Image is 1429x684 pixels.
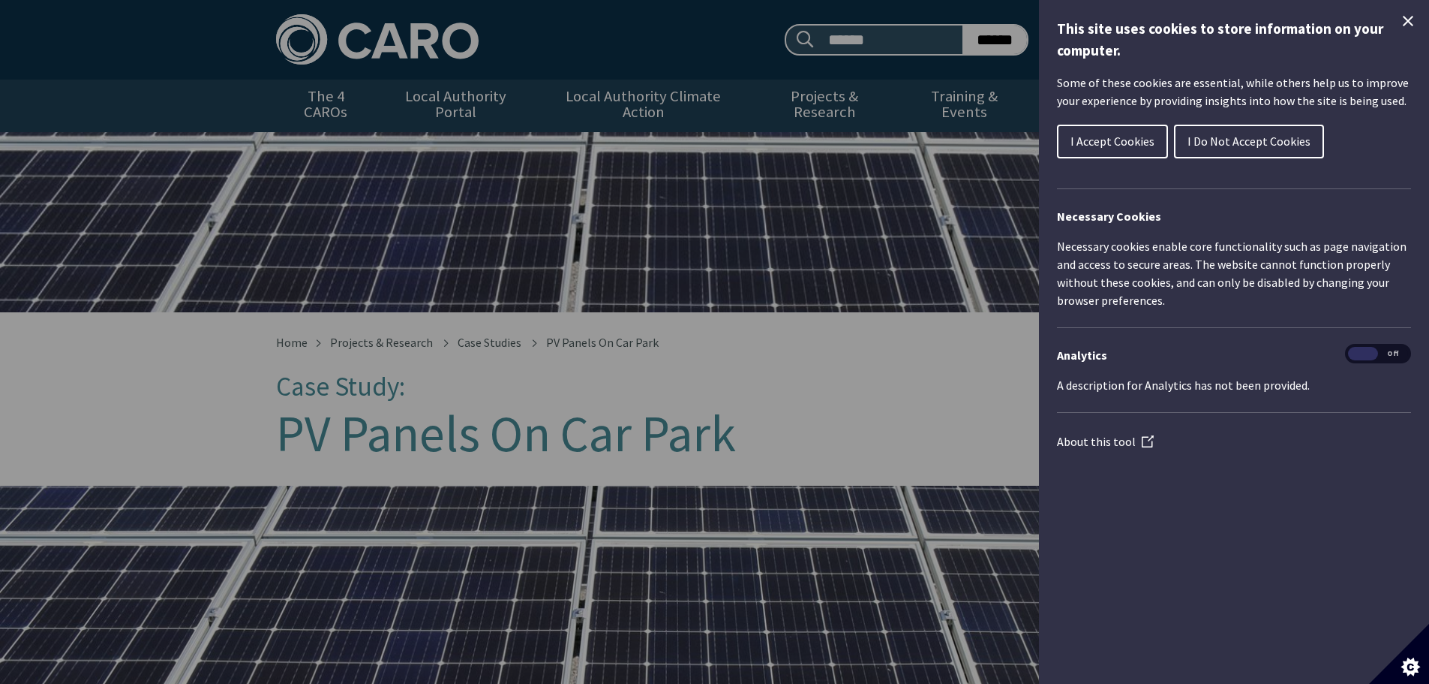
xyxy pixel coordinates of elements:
[1399,12,1417,30] button: Close Cookie Control
[1369,624,1429,684] button: Set cookie preferences
[1174,125,1324,158] button: I Do Not Accept Cookies
[1057,74,1411,110] p: Some of these cookies are essential, while others help us to improve your experience by providing...
[1057,125,1168,158] button: I Accept Cookies
[1187,134,1310,149] span: I Do Not Accept Cookies
[1057,207,1411,225] h2: Necessary Cookies
[1348,347,1378,361] span: On
[1057,346,1411,364] h3: Analytics
[1070,134,1154,149] span: I Accept Cookies
[1057,18,1411,62] h1: This site uses cookies to store information on your computer.
[1057,434,1154,449] a: About this tool
[1057,376,1411,394] p: A description for Analytics has not been provided.
[1378,347,1408,361] span: Off
[1057,237,1411,309] p: Necessary cookies enable core functionality such as page navigation and access to secure areas. T...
